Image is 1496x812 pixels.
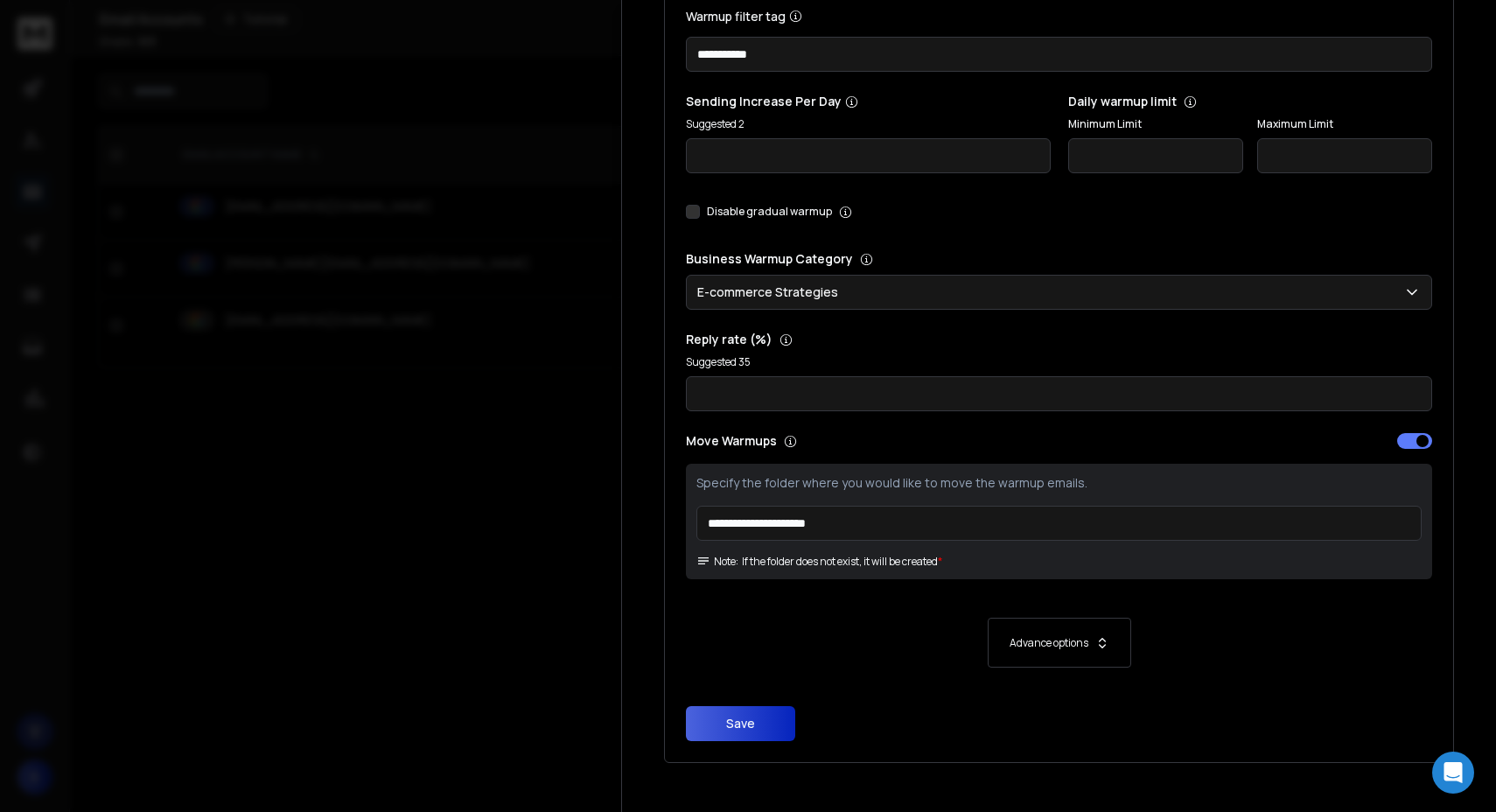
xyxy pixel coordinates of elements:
button: Save [686,706,795,741]
p: If the folder does not exist, it will be created [742,555,938,569]
p: Suggested 35 [686,355,1432,369]
p: Business Warmup Category [686,250,1432,268]
p: Move Warmups [686,432,1054,450]
p: Sending Increase Per Day [686,93,1051,110]
label: Warmup filter tag [686,10,1432,23]
p: Advance options [1010,636,1088,650]
button: Advance options [703,618,1415,668]
label: Maximum Limit [1257,117,1432,131]
p: Daily warmup limit [1068,93,1433,110]
p: Specify the folder where you would like to move the warmup emails. [696,474,1422,492]
p: E-commerce Strategies [697,283,845,301]
label: Minimum Limit [1068,117,1243,131]
p: Suggested 2 [686,117,1051,131]
label: Disable gradual warmup [707,205,832,219]
div: Open Intercom Messenger [1432,752,1474,794]
span: Note: [696,555,738,569]
p: Reply rate (%) [686,331,1432,348]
